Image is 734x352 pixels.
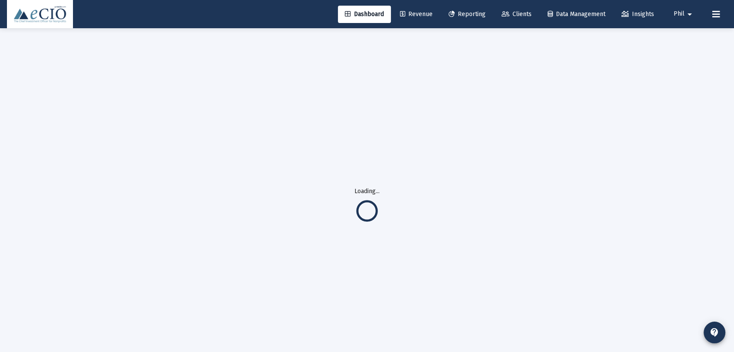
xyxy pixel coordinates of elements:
[495,6,539,23] a: Clients
[674,10,684,18] span: Phil
[338,6,391,23] a: Dashboard
[13,6,66,23] img: Dashboard
[615,6,661,23] a: Insights
[442,6,493,23] a: Reporting
[622,10,654,18] span: Insights
[709,327,720,338] mat-icon: contact_support
[663,5,705,23] button: Phil
[684,6,695,23] mat-icon: arrow_drop_down
[548,10,605,18] span: Data Management
[400,10,433,18] span: Revenue
[393,6,440,23] a: Revenue
[345,10,384,18] span: Dashboard
[502,10,532,18] span: Clients
[449,10,486,18] span: Reporting
[541,6,612,23] a: Data Management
